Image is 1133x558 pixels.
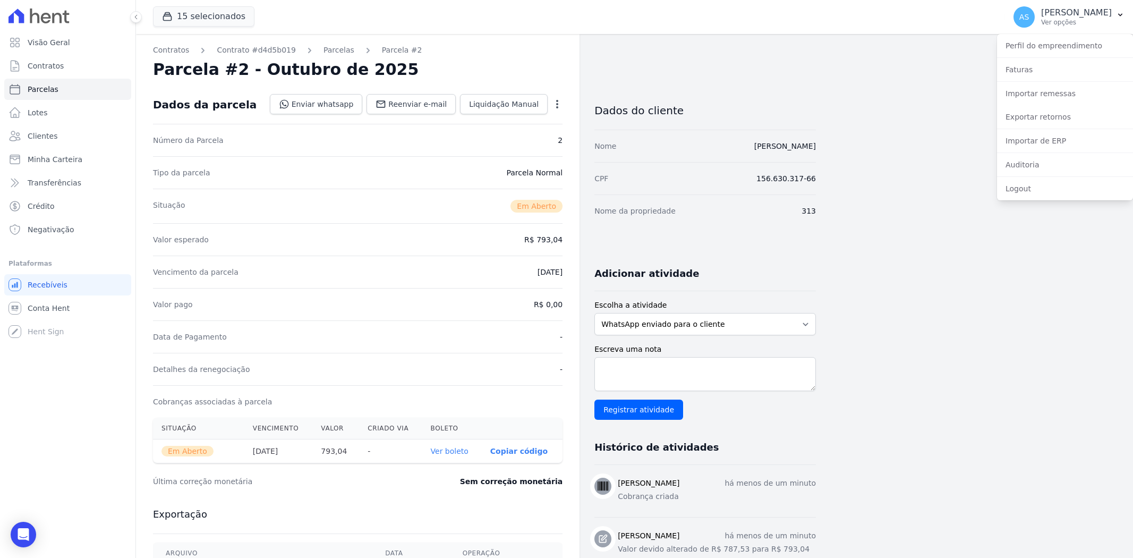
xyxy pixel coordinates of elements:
a: Conta Hent [4,298,131,319]
dd: 156.630.317-66 [756,173,816,184]
span: Minha Carteira [28,154,82,165]
a: Negativação [4,219,131,240]
h2: Parcela #2 - Outubro de 2025 [153,60,419,79]
p: Cobrança criada [618,491,816,502]
p: Ver opções [1041,18,1112,27]
h3: Dados do cliente [594,104,816,117]
p: [PERSON_NAME] [1041,7,1112,18]
span: Em Aberto [510,200,563,213]
a: Parcelas [4,79,131,100]
a: Contrato #d4d5b019 [217,45,295,56]
a: Clientes [4,125,131,147]
span: Recebíveis [28,280,67,290]
dt: Cobranças associadas à parcela [153,396,272,407]
span: Crédito [28,201,55,212]
span: Visão Geral [28,37,70,48]
dt: Última correção monetária [153,476,395,487]
span: Contratos [28,61,64,71]
span: AS [1019,13,1029,21]
span: Liquidação Manual [469,99,539,109]
button: AS [PERSON_NAME] Ver opções [1005,2,1133,32]
a: Enviar whatsapp [270,94,363,114]
label: Escolha a atividade [594,300,816,311]
input: Registrar atividade [594,400,683,420]
a: Transferências [4,172,131,193]
a: Contratos [4,55,131,77]
span: Lotes [28,107,48,118]
dd: Parcela Normal [506,167,563,178]
dt: Situação [153,200,185,213]
dd: - [560,364,563,375]
span: Parcelas [28,84,58,95]
th: Vencimento [244,418,313,439]
span: Reenviar e-mail [388,99,447,109]
dd: - [560,332,563,342]
a: Minha Carteira [4,149,131,170]
div: Plataformas [8,257,127,270]
a: Exportar retornos [997,107,1133,126]
h3: Exportação [153,508,563,521]
span: Transferências [28,177,81,188]
a: Faturas [997,60,1133,79]
h3: Adicionar atividade [594,267,699,280]
label: Escreva uma nota [594,344,816,355]
h3: [PERSON_NAME] [618,478,679,489]
p: há menos de um minuto [725,530,816,542]
dt: Detalhes da renegociação [153,364,250,375]
th: Valor [312,418,359,439]
span: Conta Hent [28,303,70,314]
a: Logout [997,179,1133,198]
dd: R$ 0,00 [534,299,563,310]
button: 15 selecionados [153,6,254,27]
a: Parcelas [323,45,354,56]
h3: [PERSON_NAME] [618,530,679,542]
dd: 313 [802,206,816,216]
h3: Histórico de atividades [594,441,719,454]
th: Criado via [359,418,422,439]
dt: Nome da propriedade [594,206,676,216]
th: - [359,439,422,463]
dt: Valor esperado [153,234,209,245]
a: Ver boleto [431,447,468,455]
a: Contratos [153,45,189,56]
th: [DATE] [244,439,313,463]
a: Reenviar e-mail [367,94,456,114]
dt: CPF [594,173,608,184]
span: Negativação [28,224,74,235]
a: Importar remessas [997,84,1133,103]
a: Lotes [4,102,131,123]
a: [PERSON_NAME] [754,142,816,150]
button: Copiar código [490,447,548,455]
a: Visão Geral [4,32,131,53]
dt: Nome [594,141,616,151]
dt: Valor pago [153,299,193,310]
dt: Tipo da parcela [153,167,210,178]
p: há menos de um minuto [725,478,816,489]
a: Importar de ERP [997,131,1133,150]
dd: [DATE] [538,267,563,277]
div: Dados da parcela [153,98,257,111]
span: Em Aberto [161,446,214,456]
span: Clientes [28,131,57,141]
p: Valor devido alterado de R$ 787,53 para R$ 793,04 [618,544,816,555]
a: Recebíveis [4,274,131,295]
dt: Vencimento da parcela [153,267,238,277]
th: Boleto [422,418,482,439]
dd: Sem correção monetária [460,476,563,487]
dt: Data de Pagamento [153,332,227,342]
th: Situação [153,418,244,439]
a: Auditoria [997,155,1133,174]
a: Perfil do empreendimento [997,36,1133,55]
th: 793,04 [312,439,359,463]
dd: R$ 793,04 [524,234,563,245]
nav: Breadcrumb [153,45,563,56]
dd: 2 [558,135,563,146]
dt: Número da Parcela [153,135,224,146]
div: Open Intercom Messenger [11,522,36,547]
a: Parcela #2 [382,45,422,56]
a: Crédito [4,196,131,217]
a: Liquidação Manual [460,94,548,114]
